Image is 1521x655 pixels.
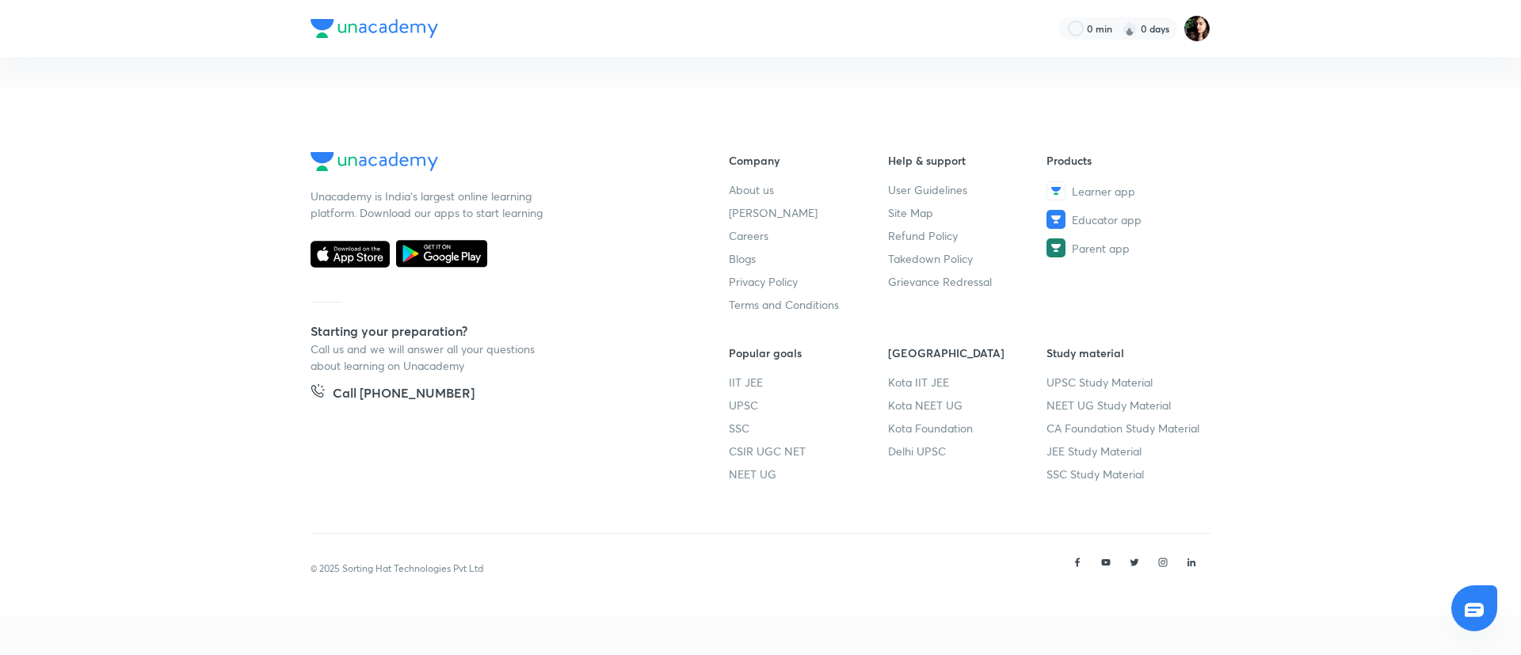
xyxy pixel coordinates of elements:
[311,152,438,171] img: Company Logo
[729,374,888,390] a: IIT JEE
[729,152,888,169] h6: Company
[888,345,1047,361] h6: [GEOGRAPHIC_DATA]
[311,322,678,341] h5: Starting your preparation?
[888,443,1047,459] a: Delhi UPSC
[1122,21,1138,36] img: streak
[729,227,888,244] a: Careers
[333,383,475,406] h5: Call [PHONE_NUMBER]
[1046,152,1206,169] h6: Products
[1072,211,1142,228] span: Educator app
[1046,238,1206,257] a: Parent app
[729,250,888,267] a: Blogs
[311,383,475,406] a: Call [PHONE_NUMBER]
[888,181,1047,198] a: User Guidelines
[311,341,548,374] p: Call us and we will answer all your questions about learning on Unacademy
[311,188,548,221] p: Unacademy is India’s largest online learning platform. Download our apps to start learning
[1184,15,1210,42] img: Priyanka K
[729,296,888,313] a: Terms and Conditions
[729,397,888,413] a: UPSC
[888,250,1047,267] a: Takedown Policy
[1046,210,1206,229] a: Educator app
[729,345,888,361] h6: Popular goals
[888,227,1047,244] a: Refund Policy
[729,443,888,459] a: CSIR UGC NET
[729,204,888,221] a: [PERSON_NAME]
[729,181,888,198] a: About us
[1046,181,1065,200] img: Learner app
[729,466,888,482] a: NEET UG
[729,273,888,290] a: Privacy Policy
[888,397,1047,413] a: Kota NEET UG
[1046,466,1206,482] a: SSC Study Material
[311,152,678,175] a: Company Logo
[1046,374,1206,390] a: UPSC Study Material
[729,227,768,244] span: Careers
[729,420,888,436] a: SSC
[888,204,1047,221] a: Site Map
[1046,420,1206,436] a: CA Foundation Study Material
[1046,181,1206,200] a: Learner app
[1046,443,1206,459] a: JEE Study Material
[888,273,1047,290] a: Grievance Redressal
[888,374,1047,390] a: Kota IIT JEE
[888,420,1047,436] a: Kota Foundation
[1072,183,1135,200] span: Learner app
[311,562,483,576] p: © 2025 Sorting Hat Technologies Pvt Ltd
[888,152,1047,169] h6: Help & support
[1046,210,1065,229] img: Educator app
[1046,345,1206,361] h6: Study material
[311,19,438,38] img: Company Logo
[1046,238,1065,257] img: Parent app
[1072,240,1130,257] span: Parent app
[1046,397,1206,413] a: NEET UG Study Material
